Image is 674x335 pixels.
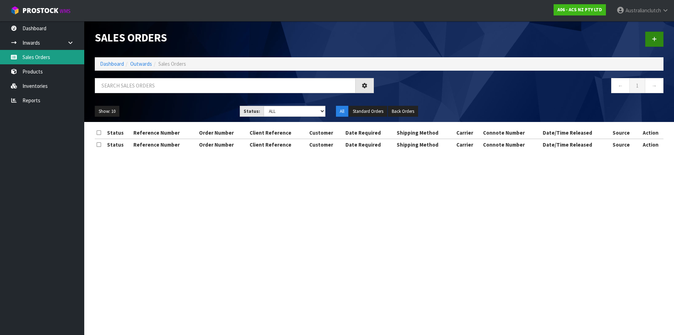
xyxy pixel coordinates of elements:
th: Status [105,139,132,150]
strong: A06 - ACS NZ PTY LTD [557,7,602,13]
th: Date Required [344,127,395,138]
th: Shipping Method [395,139,455,150]
input: Search sales orders [95,78,356,93]
th: Date Required [344,139,395,150]
span: Sales Orders [158,60,186,67]
button: Back Orders [388,106,418,117]
th: Client Reference [248,127,308,138]
img: cube-alt.png [11,6,19,15]
h1: Sales Orders [95,32,374,44]
th: Date/Time Released [541,139,611,150]
th: Connote Number [481,139,541,150]
th: Connote Number [481,127,541,138]
span: Australianclutch [626,7,661,14]
a: Outwards [130,60,152,67]
th: Status [105,127,132,138]
button: Standard Orders [349,106,387,117]
th: Client Reference [248,139,308,150]
a: ← [611,78,630,93]
th: Reference Number [132,139,197,150]
th: Customer [308,127,344,138]
th: Date/Time Released [541,127,611,138]
th: Order Number [197,139,248,150]
strong: Status: [244,108,260,114]
a: → [645,78,663,93]
button: All [336,106,348,117]
th: Order Number [197,127,248,138]
th: Source [611,127,638,138]
th: Reference Number [132,127,197,138]
a: 1 [629,78,645,93]
span: ProStock [22,6,58,15]
th: Carrier [455,127,481,138]
a: Dashboard [100,60,124,67]
th: Action [638,127,663,138]
nav: Page navigation [384,78,663,95]
th: Action [638,139,663,150]
small: WMS [60,8,71,14]
th: Shipping Method [395,127,455,138]
th: Customer [308,139,344,150]
th: Source [611,139,638,150]
th: Carrier [455,139,481,150]
button: Show: 10 [95,106,119,117]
